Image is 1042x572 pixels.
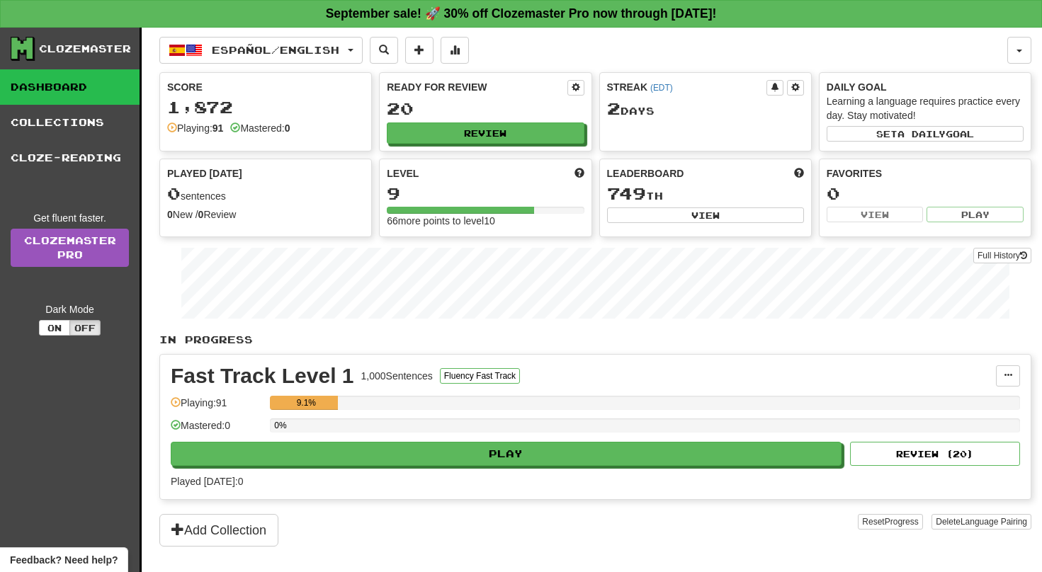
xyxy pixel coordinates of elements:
div: 66 more points to level 10 [387,214,584,228]
div: 9 [387,185,584,202]
div: Score [167,80,364,94]
button: On [39,320,70,336]
span: Progress [885,517,919,527]
strong: 0 [167,209,173,220]
strong: 91 [213,122,224,134]
strong: September sale! 🚀 30% off Clozemaster Pro now through [DATE]! [326,6,717,21]
div: Favorites [827,166,1024,181]
span: 749 [607,183,646,203]
button: Play [171,442,842,466]
div: Ready for Review [387,80,567,94]
button: Review (20) [850,442,1020,466]
button: Add Collection [159,514,278,547]
div: Learning a language requires practice every day. Stay motivated! [827,94,1024,122]
strong: 0 [285,122,290,134]
button: Seta dailygoal [827,126,1024,142]
div: Day s [607,100,804,118]
span: Open feedback widget [10,553,118,567]
button: Review [387,122,584,144]
div: Get fluent faster. [11,211,129,225]
div: 1,000 Sentences [361,369,433,383]
span: Score more points to level up [574,166,584,181]
span: Played [DATE] [167,166,242,181]
button: ResetProgress [858,514,922,530]
button: DeleteLanguage Pairing [931,514,1031,530]
button: View [607,207,804,223]
button: Search sentences [370,37,398,64]
div: th [607,185,804,203]
span: 0 [167,183,181,203]
button: Full History [973,248,1031,263]
button: More stats [441,37,469,64]
button: Play [927,207,1024,222]
button: Off [69,320,101,336]
div: 1,872 [167,98,364,116]
span: Leaderboard [607,166,684,181]
div: 9.1% [274,396,338,410]
div: Playing: 91 [171,396,263,419]
span: This week in points, UTC [794,166,804,181]
button: Fluency Fast Track [440,368,520,384]
div: Mastered: 0 [171,418,263,442]
div: Streak [607,80,766,94]
div: sentences [167,185,364,203]
div: Dark Mode [11,302,129,316]
div: 20 [387,100,584,118]
a: ClozemasterPro [11,229,129,267]
button: Español/English [159,37,363,64]
div: New / Review [167,207,364,222]
span: a daily [897,129,946,139]
div: Daily Goal [827,80,1024,94]
div: Playing: [167,121,223,135]
span: Language Pairing [961,517,1027,527]
span: 2 [607,98,621,118]
button: View [827,207,924,222]
span: Played [DATE]: 0 [171,476,243,487]
button: Add sentence to collection [405,37,434,64]
a: (EDT) [650,83,673,93]
div: Mastered: [230,121,290,135]
span: Español / English [212,44,339,56]
strong: 0 [198,209,204,220]
div: 0 [827,185,1024,202]
span: Level [387,166,419,181]
div: Fast Track Level 1 [171,365,354,387]
p: In Progress [159,333,1031,347]
div: Clozemaster [39,42,131,56]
